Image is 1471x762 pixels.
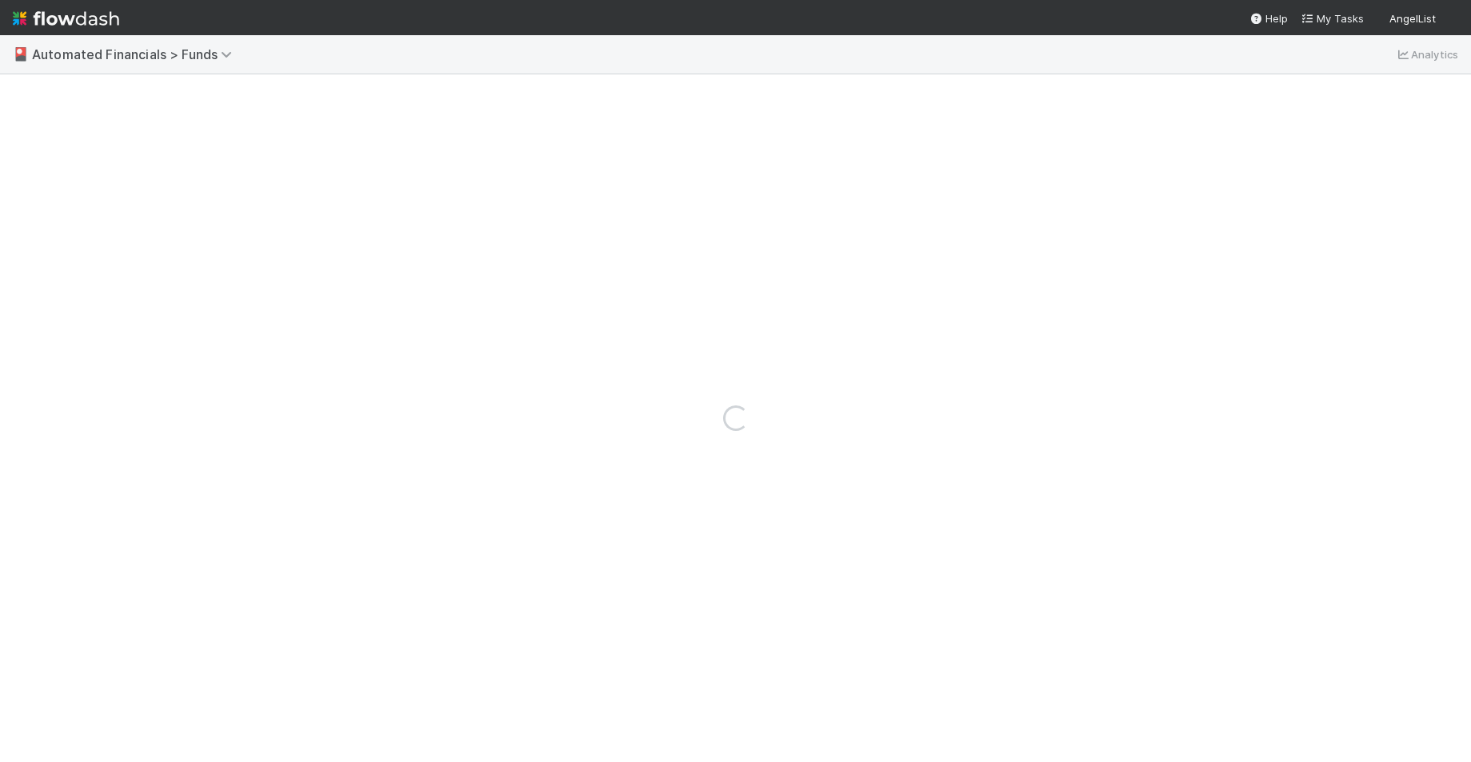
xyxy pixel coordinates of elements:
a: Analytics [1395,45,1458,64]
span: My Tasks [1301,12,1364,25]
span: 🎴 [13,47,29,61]
a: My Tasks [1301,10,1364,26]
span: Automated Financials > Funds [32,46,240,62]
img: logo-inverted-e16ddd16eac7371096b0.svg [13,5,119,32]
div: Help [1249,10,1288,26]
img: avatar_1d14498f-6309-4f08-8780-588779e5ce37.png [1442,11,1458,27]
span: AngelList [1389,12,1436,25]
